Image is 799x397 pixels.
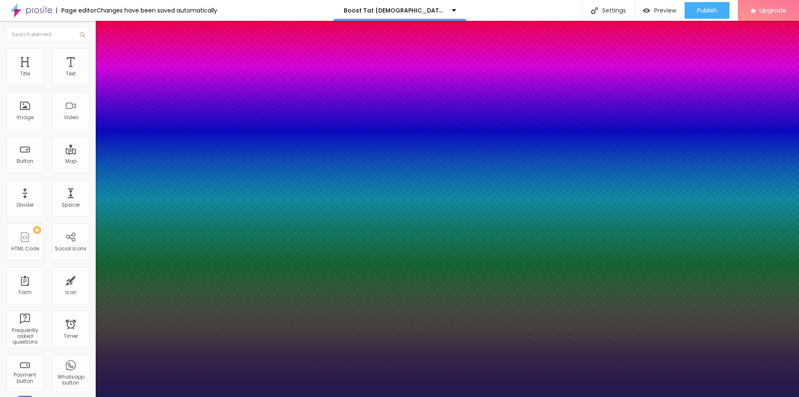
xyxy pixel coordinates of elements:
[654,7,676,14] span: Preview
[65,158,77,164] div: Map
[643,7,650,14] img: view-1.svg
[66,71,76,77] div: Text
[635,2,685,19] button: Preview
[591,7,598,14] img: Icone
[80,32,85,37] img: Icone
[759,7,787,14] span: Upgrade
[65,290,77,295] div: Icon
[64,333,78,339] div: Timer
[97,7,217,13] div: Changes have been saved automatically
[55,246,87,252] div: Social Icons
[19,290,32,295] div: Form
[20,71,30,77] div: Title
[64,115,78,120] div: Video
[344,7,446,13] p: Boost Tat [DEMOGRAPHIC_DATA][MEDICAL_DATA] How They Work? Updated 2025
[17,202,34,208] div: Divider
[8,372,41,384] div: Payment button
[685,2,730,19] button: Publish
[17,115,34,120] div: Image
[6,27,89,42] input: Search element
[54,374,87,386] div: Whatsapp button
[62,202,80,208] div: Spacer
[17,158,33,164] div: Button
[11,246,39,252] div: HTML Code
[697,7,717,14] span: Publish
[8,327,41,345] div: Frequently asked questions
[56,7,97,13] div: Page editor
